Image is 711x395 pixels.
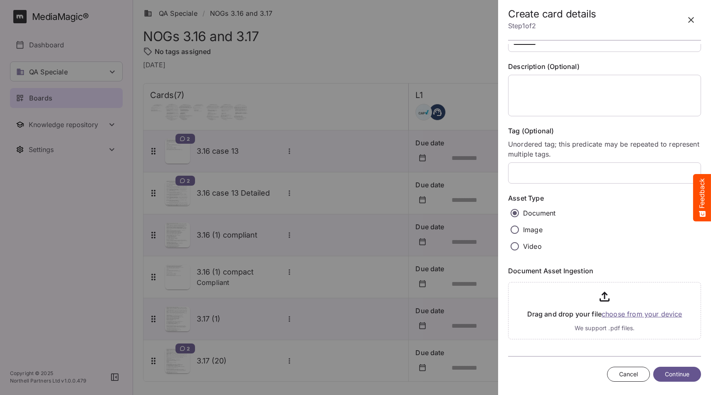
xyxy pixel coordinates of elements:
button: Cancel [607,367,650,382]
h2: Create card details [508,8,596,20]
label: Asset Type [508,194,701,203]
p: Unordered tag; this predicate may be repeated to represent multiple tags. [508,139,701,159]
tags: ​ [508,162,701,184]
span: Continue [665,369,689,380]
p: Document [523,208,555,218]
p: Video [523,241,542,251]
label: Document Asset Ingestion [508,266,701,276]
p: Step 1 of 2 [508,20,596,32]
button: Continue [653,367,701,382]
label: Description (Optional) [508,62,701,71]
label: Tag (Optional) [508,126,701,136]
span: Cancel [619,369,638,380]
p: Image [523,225,543,235]
button: Feedback [693,174,711,221]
